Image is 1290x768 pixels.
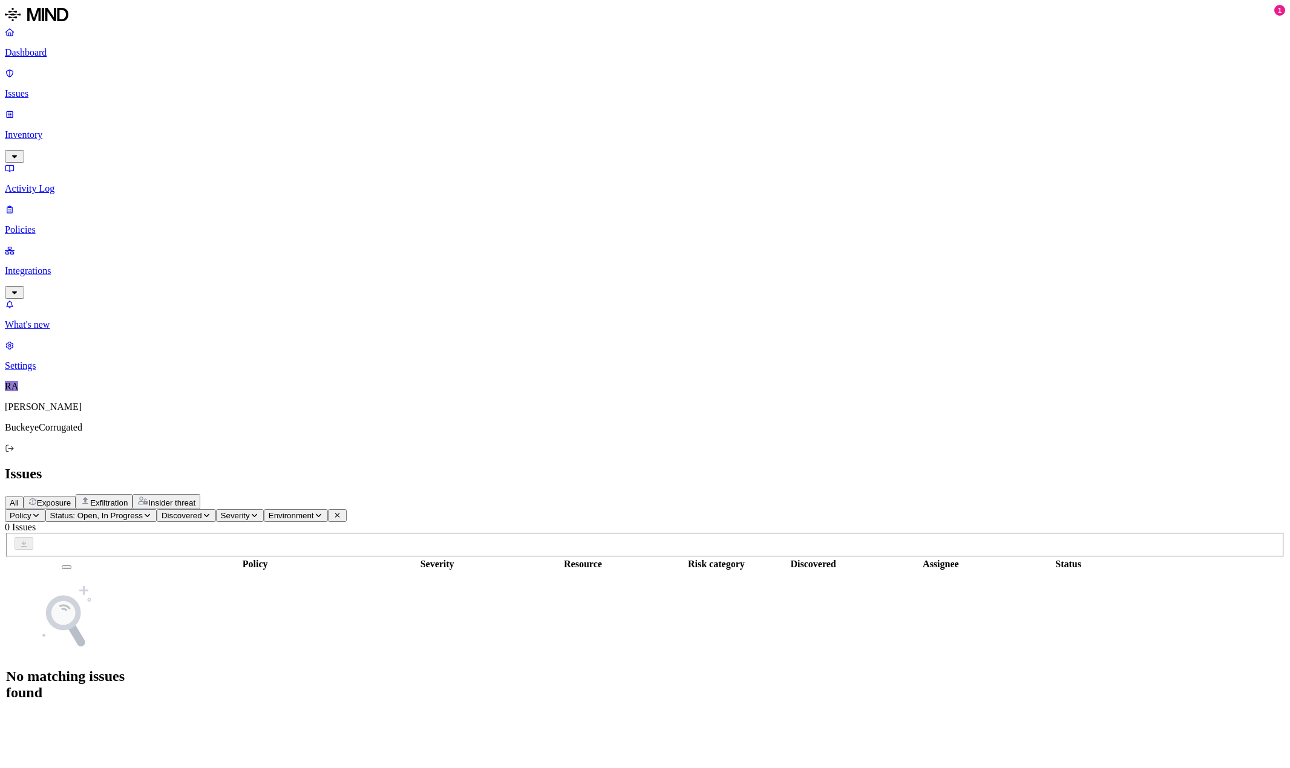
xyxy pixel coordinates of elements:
a: Activity Log [5,163,1285,194]
span: Exposure [37,498,71,507]
div: Status [1015,559,1122,570]
span: Policy [10,511,31,520]
a: Inventory [5,109,1285,161]
p: Inventory [5,129,1285,140]
span: Environment [269,511,314,520]
div: Resource [493,559,673,570]
span: Insider threat [148,498,195,507]
p: BuckeyeCorrugated [5,422,1285,433]
a: MIND [5,5,1285,27]
div: Risk category [675,559,758,570]
h1: No matching issues found [6,668,127,701]
span: All [10,498,19,507]
p: Issues [5,88,1285,99]
span: Exfiltration [90,498,128,507]
a: Dashboard [5,27,1285,58]
p: Dashboard [5,47,1285,58]
a: Issues [5,68,1285,99]
a: Settings [5,340,1285,371]
button: Select all [62,565,71,569]
span: Severity [221,511,250,520]
p: Policies [5,224,1285,235]
div: Severity [384,559,491,570]
span: RA [5,381,18,391]
h2: Issues [5,466,1285,482]
span: Status: Open, In Progress [50,511,143,520]
p: Integrations [5,265,1285,276]
div: Discovered [760,559,867,570]
a: Policies [5,204,1285,235]
div: Policy [129,559,381,570]
span: 0 Issues [5,522,36,532]
p: What's new [5,319,1285,330]
a: Integrations [5,245,1285,297]
p: Settings [5,360,1285,371]
img: MIND [5,5,68,24]
span: Discovered [162,511,202,520]
p: Activity Log [5,183,1285,194]
a: What's new [5,299,1285,330]
div: 1 [1274,5,1285,16]
div: Assignee [869,559,1012,570]
img: NoSearchResult.svg [30,581,103,654]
